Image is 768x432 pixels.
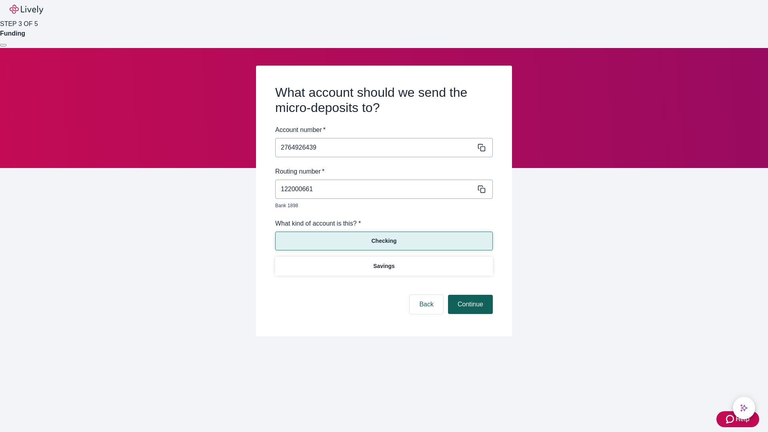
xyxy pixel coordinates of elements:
[410,295,443,314] button: Back
[373,262,395,270] p: Savings
[736,414,750,424] span: Help
[275,257,493,276] button: Savings
[476,184,487,195] button: Copy message content to clipboard
[275,85,493,116] h2: What account should we send the micro-deposits to?
[478,185,486,193] svg: Copy to clipboard
[476,142,487,153] button: Copy message content to clipboard
[10,5,43,14] img: Lively
[448,295,493,314] button: Continue
[726,414,736,424] svg: Zendesk support icon
[275,202,487,209] p: Bank 1898
[275,219,361,228] label: What kind of account is this? *
[371,237,396,245] p: Checking
[740,404,748,412] svg: Lively AI Assistant
[478,144,486,152] svg: Copy to clipboard
[275,125,326,135] label: Account number
[275,167,324,176] label: Routing number
[733,397,755,419] button: chat
[275,232,493,250] button: Checking
[716,411,759,427] button: Zendesk support iconHelp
